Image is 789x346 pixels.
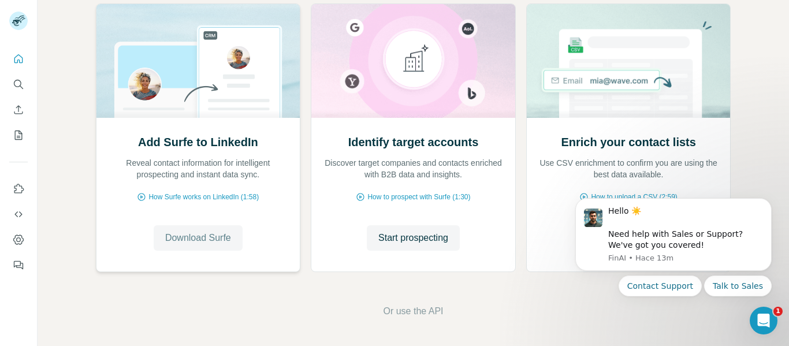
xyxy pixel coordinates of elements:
[108,157,289,180] p: Reveal contact information for intelligent prospecting and instant data sync.
[561,134,695,150] h2: Enrich your contact lists
[148,192,259,202] span: How Surfe works on LinkedIn (1:58)
[138,134,258,150] h2: Add Surfe to LinkedIn
[367,192,470,202] span: How to prospect with Surfe (1:30)
[378,231,448,245] span: Start prospecting
[348,134,479,150] h2: Identify target accounts
[9,204,28,225] button: Use Surfe API
[9,125,28,146] button: My lists
[9,99,28,120] button: Enrich CSV
[323,157,504,180] p: Discover target companies and contacts enriched with B2B data and insights.
[311,4,516,118] img: Identify target accounts
[96,4,301,118] img: Add Surfe to LinkedIn
[367,225,460,251] button: Start prospecting
[558,184,789,340] iframe: Intercom notifications mensaje
[750,307,777,334] iframe: Intercom live chat
[9,74,28,95] button: Search
[9,49,28,69] button: Quick start
[538,157,719,180] p: Use CSV enrichment to confirm you are using the best data available.
[383,304,443,318] button: Or use the API
[154,225,243,251] button: Download Surfe
[9,178,28,199] button: Use Surfe on LinkedIn
[773,307,783,316] span: 1
[9,229,28,250] button: Dashboard
[526,4,731,118] img: Enrich your contact lists
[165,231,231,245] span: Download Surfe
[9,255,28,276] button: Feedback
